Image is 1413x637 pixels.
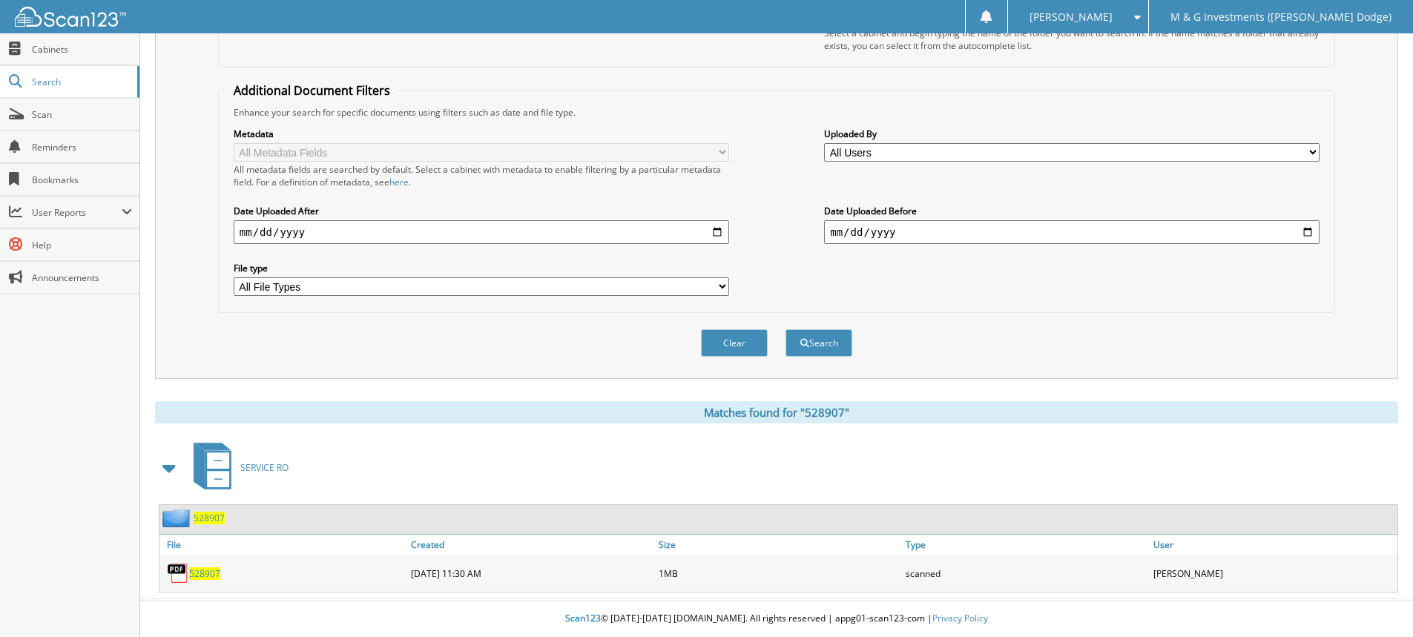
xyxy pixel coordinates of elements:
[155,401,1398,423] div: Matches found for "528907"
[1030,13,1113,22] span: [PERSON_NAME]
[32,206,122,219] span: User Reports
[185,438,289,497] a: SERVICE RO
[655,558,903,588] div: 1MB
[785,329,852,357] button: Search
[824,128,1320,140] label: Uploaded By
[240,461,289,474] span: SERVICE RO
[932,612,988,624] a: Privacy Policy
[234,128,729,140] label: Metadata
[140,601,1413,637] div: © [DATE]-[DATE] [DOMAIN_NAME]. All rights reserved | appg01-scan123-com |
[32,76,130,88] span: Search
[655,535,903,555] a: Size
[226,82,398,99] legend: Additional Document Filters
[389,176,409,188] a: here
[902,535,1150,555] a: Type
[234,220,729,244] input: start
[902,558,1150,588] div: scanned
[1170,13,1391,22] span: M & G Investments ([PERSON_NAME] Dodge)
[226,106,1327,119] div: Enhance your search for specific documents using filters such as date and file type.
[234,163,729,188] div: All metadata fields are searched by default. Select a cabinet with metadata to enable filtering b...
[1150,535,1397,555] a: User
[32,174,132,186] span: Bookmarks
[407,535,655,555] a: Created
[1339,566,1413,637] iframe: Chat Widget
[32,43,132,56] span: Cabinets
[824,205,1320,217] label: Date Uploaded Before
[189,567,220,580] a: 528907
[824,220,1320,244] input: end
[32,141,132,154] span: Reminders
[194,512,225,524] a: 528907
[15,7,126,27] img: scan123-logo-white.svg
[32,239,132,251] span: Help
[565,612,601,624] span: Scan123
[234,205,729,217] label: Date Uploaded After
[407,558,655,588] div: [DATE] 11:30 AM
[1150,558,1397,588] div: [PERSON_NAME]
[32,271,132,284] span: Announcements
[162,509,194,527] img: folder2.png
[32,108,132,121] span: Scan
[167,562,189,584] img: PDF.png
[824,27,1320,52] div: Select a cabinet and begin typing the name of the folder you want to search in. If the name match...
[234,262,729,274] label: File type
[701,329,768,357] button: Clear
[159,535,407,555] a: File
